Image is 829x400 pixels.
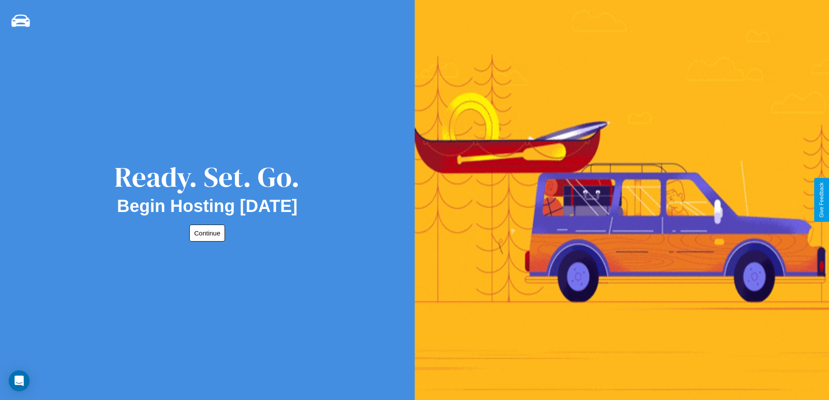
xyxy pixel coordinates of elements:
div: Open Intercom Messenger [9,370,30,391]
div: Give Feedback [819,182,825,218]
div: Ready. Set. Go. [114,158,300,196]
h2: Begin Hosting [DATE] [117,196,298,216]
button: Continue [189,225,225,242]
